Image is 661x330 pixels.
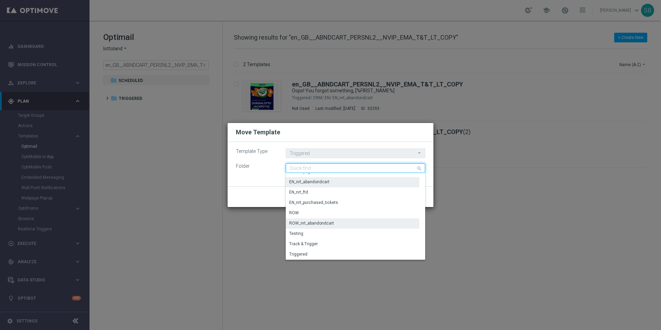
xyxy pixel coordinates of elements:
div: ROW_nrt_abandondcart [289,220,334,226]
label: Template Type [231,148,281,154]
div: Triggered [289,251,307,257]
div: Press SPACE to select this row. [286,218,419,229]
input: Quick find [286,163,425,173]
div: Press SPACE to select this row. [286,229,419,239]
div: Press SPACE to select this row. [286,239,419,249]
div: Press SPACE to select this row. [286,208,419,218]
i: search [417,164,423,172]
div: EN_nrt_ftd [289,189,308,195]
div: Testing [289,230,303,237]
div: EN_nrt_purchased_tickets [289,199,338,206]
div: Press SPACE to deselect this row. [286,177,419,187]
h2: Move Template [236,128,280,136]
div: Press SPACE to select this row. [286,187,419,198]
div: Press SPACE to select this row. [286,249,419,260]
div: ROW [289,210,299,216]
div: EN_nrt_abandondcart [289,179,329,185]
i: arrow_drop_down [416,149,423,157]
div: Press SPACE to select this row. [286,198,419,208]
div: Track & Trigger [289,241,318,247]
label: Folder [231,163,281,169]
